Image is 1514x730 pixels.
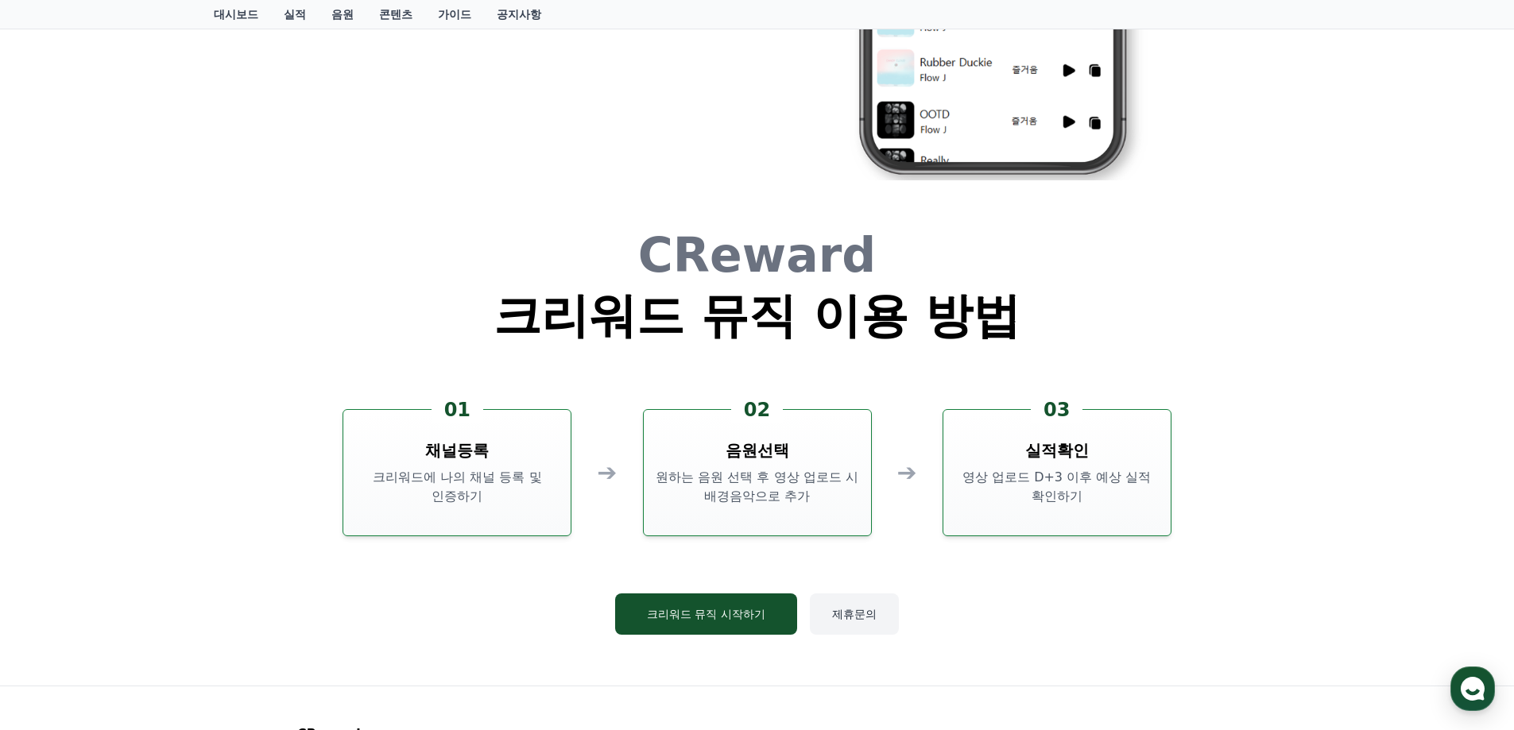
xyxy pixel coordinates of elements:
[1025,439,1089,462] h3: 실적확인
[50,527,60,540] span: 홈
[950,468,1164,506] p: 영상 업로드 D+3 이후 예상 실적 확인하기
[1031,397,1082,423] div: 03
[650,468,865,506] p: 원하는 음원 선택 후 영상 업로드 시 배경음악으로 추가
[105,504,205,543] a: 대화
[350,468,564,506] p: 크리워드에 나의 채널 등록 및 인증하기
[145,528,165,541] span: 대화
[425,439,489,462] h3: 채널등록
[205,504,305,543] a: 설정
[897,458,917,487] div: ➔
[597,458,617,487] div: ➔
[5,504,105,543] a: 홈
[494,292,1020,339] h1: 크리워드 뮤직 이용 방법
[726,439,789,462] h3: 음원선택
[494,231,1020,279] h1: CReward
[432,397,483,423] div: 01
[731,397,783,423] div: 02
[246,527,265,540] span: 설정
[810,593,899,635] button: 제휴문의
[615,593,797,635] button: 크리워드 뮤직 시작하기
